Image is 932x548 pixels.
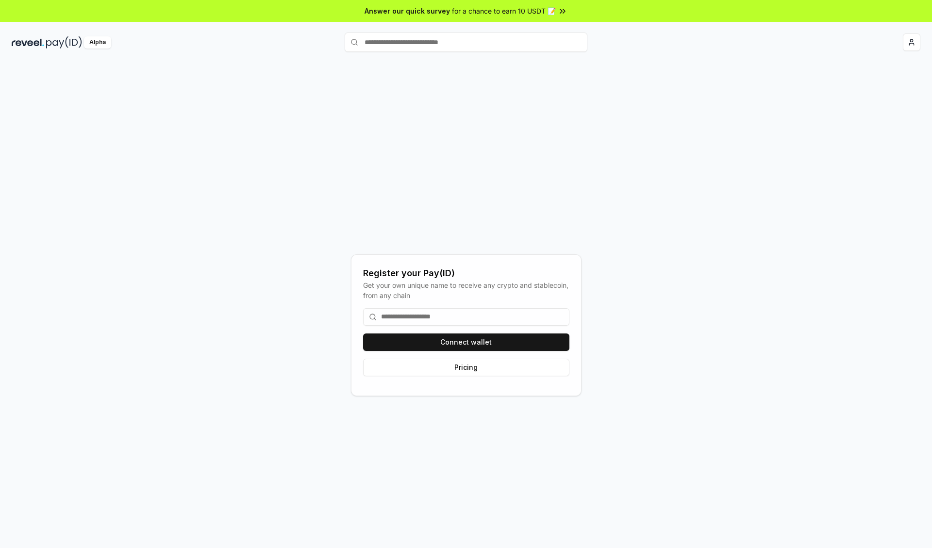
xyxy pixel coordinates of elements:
img: reveel_dark [12,36,44,49]
div: Get your own unique name to receive any crypto and stablecoin, from any chain [363,280,569,300]
button: Pricing [363,359,569,376]
span: for a chance to earn 10 USDT 📝 [452,6,556,16]
button: Connect wallet [363,333,569,351]
div: Register your Pay(ID) [363,266,569,280]
div: Alpha [84,36,111,49]
span: Answer our quick survey [365,6,450,16]
img: pay_id [46,36,82,49]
